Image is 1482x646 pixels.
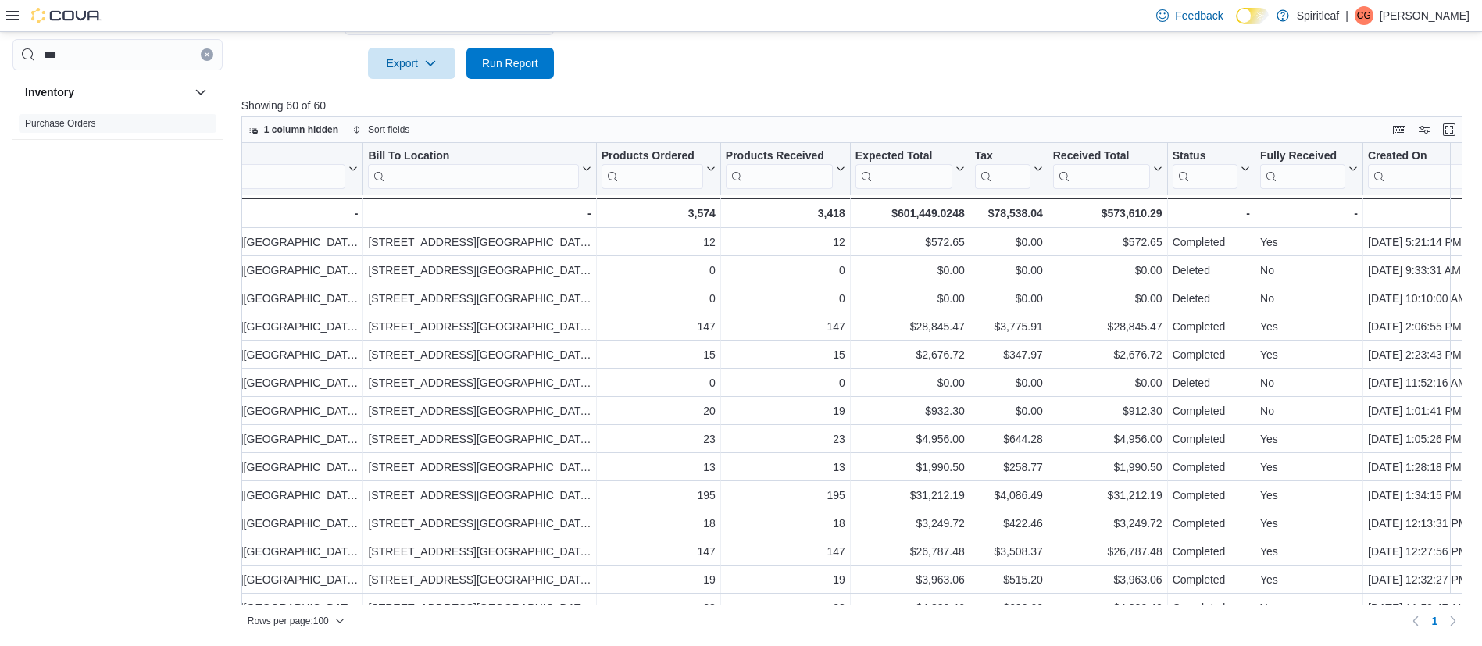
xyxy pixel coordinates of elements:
button: Tax [975,149,1043,189]
div: [STREET_ADDRESS][GEOGRAPHIC_DATA]) [135,430,358,449]
span: Export [377,48,446,79]
div: Clayton G [1355,6,1373,25]
div: 147 [602,318,716,337]
div: $1,990.50 [855,459,965,477]
button: Clear input [201,48,213,61]
div: [STREET_ADDRESS][GEOGRAPHIC_DATA]) [368,571,591,590]
div: 0 [726,374,845,393]
span: CG [1357,6,1371,25]
div: [STREET_ADDRESS][GEOGRAPHIC_DATA]) [135,543,358,562]
div: Yes [1260,234,1358,252]
div: [STREET_ADDRESS][GEOGRAPHIC_DATA]) [368,515,591,534]
div: [STREET_ADDRESS][GEOGRAPHIC_DATA]) [368,599,591,618]
div: $26,787.48 [855,543,965,562]
div: $347.97 [975,346,1043,365]
div: $644.28 [975,430,1043,449]
div: 0 [602,374,716,393]
button: Bill To Location [368,149,591,189]
div: $28,845.47 [1053,318,1162,337]
div: [STREET_ADDRESS][GEOGRAPHIC_DATA]) [135,571,358,590]
div: [STREET_ADDRESS][GEOGRAPHIC_DATA]) [135,234,358,252]
div: 0 [602,262,716,280]
div: Completed [1172,571,1249,590]
div: $4,820.46 [855,599,965,618]
button: Sort fields [346,120,416,139]
button: Rows per page:100 [241,612,351,630]
div: [STREET_ADDRESS][GEOGRAPHIC_DATA]) [135,487,358,505]
div: - [1172,204,1249,223]
div: 12 [726,234,845,252]
div: 23 [726,430,845,449]
div: 0 [726,290,845,309]
div: 3,574 [602,204,716,223]
div: $0.00 [855,374,965,393]
span: Purchase Orders [25,117,96,130]
div: Completed [1172,543,1249,562]
ul: Pagination for preceding grid [1425,609,1444,634]
div: Yes [1260,515,1358,534]
div: $0.00 [975,290,1043,309]
div: 19 [726,571,845,590]
nav: Pagination for preceding grid [1406,609,1462,634]
div: Deleted [1172,290,1249,309]
div: 19 [602,571,716,590]
div: $78,538.04 [975,204,1043,223]
div: [STREET_ADDRESS][GEOGRAPHIC_DATA]) [135,515,358,534]
div: 20 [602,402,716,421]
div: [STREET_ADDRESS][GEOGRAPHIC_DATA]) [135,346,358,365]
div: 15 [726,346,845,365]
div: [STREET_ADDRESS][GEOGRAPHIC_DATA]) [368,374,591,393]
div: [STREET_ADDRESS][GEOGRAPHIC_DATA]) [368,318,591,337]
div: Products Received [726,149,833,189]
div: 13 [726,459,845,477]
div: $0.00 [1053,262,1162,280]
div: Deleted [1172,262,1249,280]
div: [STREET_ADDRESS][GEOGRAPHIC_DATA]) [368,290,591,309]
button: Inventory [25,84,188,100]
div: Completed [1172,459,1249,477]
div: - [368,204,591,223]
div: $4,956.00 [1053,430,1162,449]
div: $3,508.37 [975,543,1043,562]
div: $932.30 [855,402,965,421]
div: Fully Received [1260,149,1345,189]
div: [STREET_ADDRESS][GEOGRAPHIC_DATA]) [135,290,358,309]
div: [STREET_ADDRESS][GEOGRAPHIC_DATA]) [368,543,591,562]
div: [STREET_ADDRESS][GEOGRAPHIC_DATA]) [135,402,358,421]
p: [PERSON_NAME] [1380,6,1470,25]
div: $912.30 [1053,402,1162,421]
p: Showing 60 of 60 [241,98,1475,113]
div: $3,775.91 [975,318,1043,337]
button: Status [1172,149,1249,189]
div: 15 [602,346,716,365]
div: [STREET_ADDRESS][GEOGRAPHIC_DATA]) [368,234,591,252]
button: Previous page [1406,612,1425,630]
div: Expected Total [855,149,952,164]
div: Products Ordered [602,149,703,189]
div: Yes [1260,487,1358,505]
div: Bill To Location [368,149,578,189]
button: Keyboard shortcuts [1390,120,1409,139]
div: Status [1172,149,1237,164]
p: | [1345,6,1348,25]
div: [STREET_ADDRESS][GEOGRAPHIC_DATA]) [135,374,358,393]
a: Purchase Orders [25,118,96,129]
div: $601,449.0248 [855,204,965,223]
div: Ship To Location [135,149,345,164]
span: 1 column hidden [264,123,338,136]
div: $3,963.06 [1053,571,1162,590]
div: [STREET_ADDRESS][GEOGRAPHIC_DATA]) [135,262,358,280]
div: No [1260,262,1358,280]
button: Fully Received [1260,149,1358,189]
div: 195 [602,487,716,505]
span: Sort fields [368,123,409,136]
button: Export [368,48,455,79]
span: Feedback [1175,8,1223,23]
div: $1,990.50 [1053,459,1162,477]
div: 23 [602,430,716,449]
div: $3,249.72 [855,515,965,534]
div: Received Total [1053,149,1150,189]
div: Tax [975,149,1030,189]
button: Received Total [1053,149,1162,189]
